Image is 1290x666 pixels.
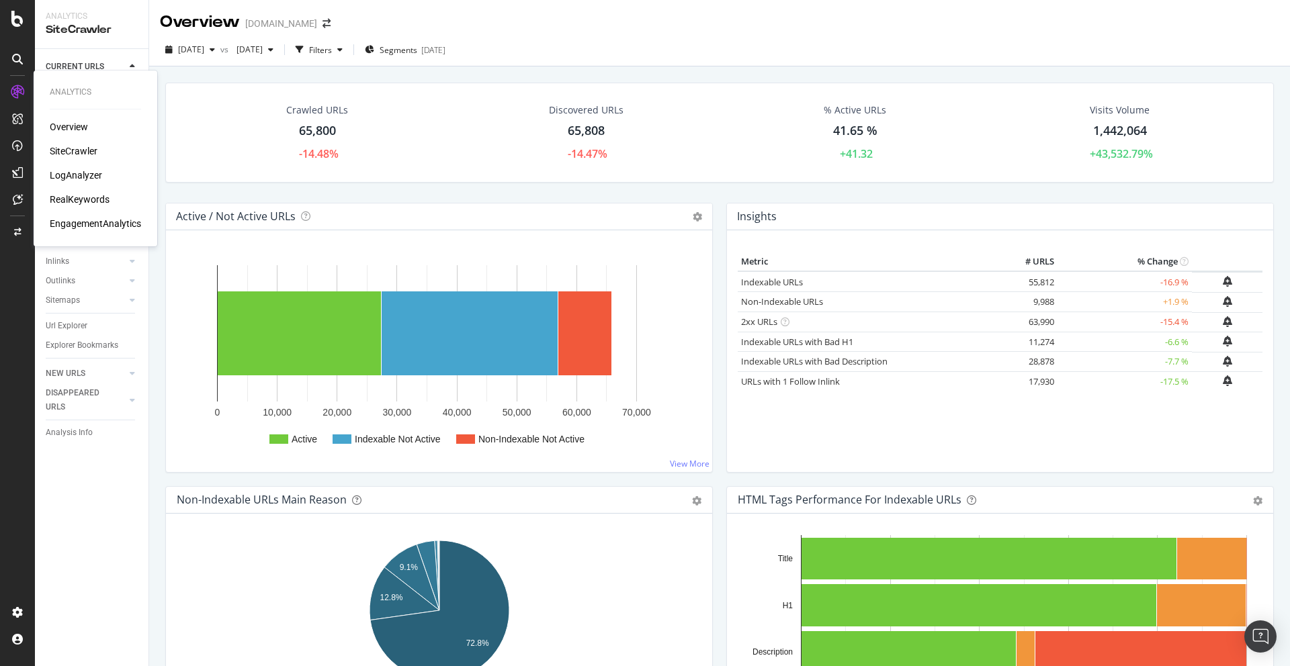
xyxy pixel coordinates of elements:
td: -16.9 % [1058,271,1192,292]
td: 17,930 [1004,371,1058,391]
a: Url Explorer [46,319,139,333]
text: 9.1% [400,563,419,572]
div: 1,442,064 [1093,122,1147,140]
div: bell-plus [1223,296,1232,307]
td: +1.9 % [1058,292,1192,312]
div: Outlinks [46,274,75,288]
div: arrow-right-arrow-left [322,19,331,28]
text: H1 [783,601,793,610]
div: 65,808 [568,122,605,140]
text: 50,000 [503,407,531,418]
div: 41.65 % [833,122,877,140]
span: vs [220,44,231,55]
a: Sitemaps [46,293,126,307]
text: 12.8% [380,593,403,602]
div: Analytics [46,11,138,22]
a: URLs with 1 Follow Inlink [741,375,840,387]
div: SiteCrawler [46,22,138,38]
div: Non-Indexable URLs Main Reason [177,493,347,506]
div: [DATE] [421,44,445,56]
text: 20,000 [322,407,351,418]
div: gear [1253,496,1262,506]
th: % Change [1058,252,1192,272]
a: NEW URLS [46,367,126,381]
text: Active [292,434,317,444]
text: Description [752,647,793,657]
th: Metric [738,252,1004,272]
div: -14.48% [299,146,339,162]
div: [DOMAIN_NAME] [245,17,317,30]
td: 55,812 [1004,271,1058,292]
a: Analysis Info [46,426,139,440]
td: -17.5 % [1058,371,1192,391]
a: Non-Indexable URLs [741,295,823,307]
div: Explorer Bookmarks [46,338,118,352]
button: Segments[DATE] [359,39,451,60]
a: Indexable URLs with Bad Description [741,355,888,367]
td: -15.4 % [1058,312,1192,332]
div: Filters [309,44,332,56]
div: Discovered URLs [549,103,623,117]
div: gear [692,496,701,506]
div: bell-plus [1223,336,1232,346]
div: bell-plus [1223,375,1232,386]
text: 40,000 [443,407,472,418]
td: 11,274 [1004,332,1058,352]
td: 28,878 [1004,352,1058,372]
div: DISAPPEARED URLS [46,386,114,414]
div: EngagementAnalytics [50,217,141,230]
a: Inlinks [46,254,126,269]
text: Indexable Not Active [355,434,441,444]
div: CURRENT URLS [46,60,104,74]
button: Filters [290,39,348,60]
text: 10,000 [263,407,292,418]
i: Options [693,212,702,222]
text: 72.8% [466,638,489,648]
div: -14.47% [568,146,607,162]
div: Crawled URLs [286,103,348,117]
span: 2025 Aug. 18th [178,44,204,55]
a: RealKeywords [50,193,110,206]
td: -7.7 % [1058,352,1192,372]
div: 65,800 [299,122,336,140]
div: Analysis Info [46,426,93,440]
text: Title [778,554,793,563]
div: +43,532.79% [1090,146,1153,162]
div: Url Explorer [46,319,87,333]
div: +41.32 [840,146,873,162]
a: Outlinks [46,274,126,288]
a: CURRENT URLS [46,60,126,74]
a: Indexable URLs with Bad H1 [741,336,853,348]
th: # URLS [1004,252,1058,272]
h4: Insights [737,207,777,226]
span: Segments [380,44,417,56]
a: View More [670,458,709,469]
td: -6.6 % [1058,332,1192,352]
a: DISAPPEARED URLS [46,386,126,414]
div: Visits Volume [1090,103,1150,117]
div: Inlinks [46,254,69,269]
text: 60,000 [562,407,591,418]
button: [DATE] [231,39,279,60]
td: 63,990 [1004,312,1058,332]
text: 70,000 [622,407,651,418]
a: Indexable URLs [741,276,803,288]
text: Non-Indexable Not Active [478,434,585,444]
a: SiteCrawler [50,144,97,158]
div: Overview [50,120,88,134]
div: NEW URLS [46,367,85,381]
a: 2xx URLs [741,316,777,328]
div: bell-plus [1223,316,1232,327]
div: Overview [160,11,240,34]
text: 30,000 [383,407,412,418]
span: 2025 May. 3rd [231,44,263,55]
text: 0 [215,407,220,418]
button: [DATE] [160,39,220,60]
a: LogAnalyzer [50,169,102,182]
svg: A chart. [177,252,701,461]
div: Sitemaps [46,293,80,307]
